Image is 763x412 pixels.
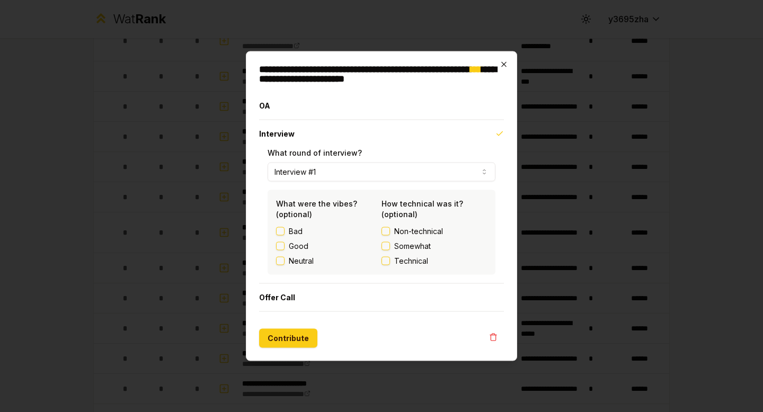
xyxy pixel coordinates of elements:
[259,120,504,148] button: Interview
[289,226,303,237] label: Bad
[259,148,504,283] div: Interview
[394,256,428,266] span: Technical
[259,92,504,120] button: OA
[289,256,314,266] label: Neutral
[268,148,362,157] label: What round of interview?
[289,241,308,252] label: Good
[381,199,463,219] label: How technical was it? (optional)
[381,242,390,250] button: Somewhat
[276,199,357,219] label: What were the vibes? (optional)
[259,329,317,348] button: Contribute
[394,241,431,252] span: Somewhat
[381,257,390,265] button: Technical
[394,226,443,237] span: Non-technical
[381,227,390,236] button: Non-technical
[259,284,504,311] button: Offer Call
